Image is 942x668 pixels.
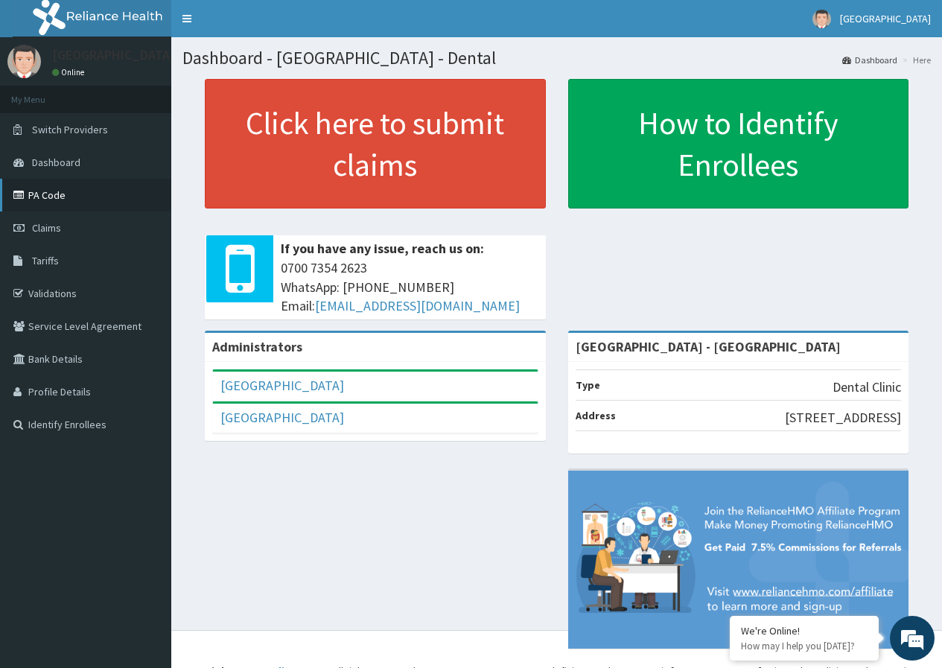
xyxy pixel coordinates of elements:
[52,48,175,62] p: [GEOGRAPHIC_DATA]
[785,408,901,427] p: [STREET_ADDRESS]
[568,471,909,649] img: provider-team-banner.png
[741,640,868,652] p: How may I help you today?
[182,48,931,68] h1: Dashboard - [GEOGRAPHIC_DATA] - Dental
[212,338,302,355] b: Administrators
[899,54,931,66] li: Here
[32,156,80,169] span: Dashboard
[52,67,88,77] a: Online
[32,254,59,267] span: Tariffs
[568,79,909,209] a: How to Identify Enrollees
[220,377,344,394] a: [GEOGRAPHIC_DATA]
[315,297,520,314] a: [EMAIL_ADDRESS][DOMAIN_NAME]
[842,54,897,66] a: Dashboard
[205,79,546,209] a: Click here to submit claims
[32,123,108,136] span: Switch Providers
[840,12,931,25] span: [GEOGRAPHIC_DATA]
[812,10,831,28] img: User Image
[576,378,600,392] b: Type
[281,258,538,316] span: 0700 7354 2623 WhatsApp: [PHONE_NUMBER] Email:
[7,45,41,78] img: User Image
[220,409,344,426] a: [GEOGRAPHIC_DATA]
[833,378,901,397] p: Dental Clinic
[741,624,868,637] div: We're Online!
[576,338,841,355] strong: [GEOGRAPHIC_DATA] - [GEOGRAPHIC_DATA]
[576,409,616,422] b: Address
[281,240,484,257] b: If you have any issue, reach us on:
[32,221,61,235] span: Claims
